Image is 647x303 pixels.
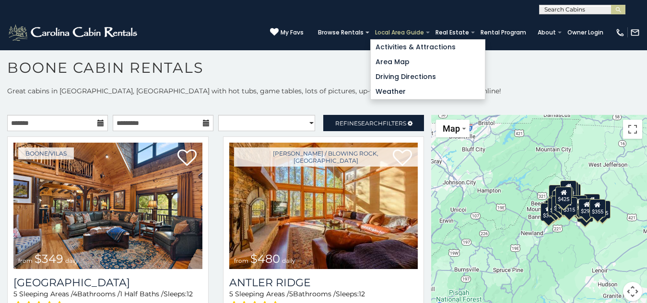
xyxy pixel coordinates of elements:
[229,290,233,298] span: 5
[229,143,418,269] img: Antler Ridge
[431,26,474,39] a: Real Estate
[623,120,642,139] button: Toggle fullscreen view
[281,28,304,37] span: My Favs
[615,28,625,37] img: phone-regular-white.png
[7,23,140,42] img: White-1-2.png
[371,84,485,99] a: Weather
[555,186,572,204] div: $425
[13,143,202,269] a: Diamond Creek Lodge from $349 daily
[187,290,193,298] span: 12
[270,28,304,37] a: My Favs
[595,201,611,219] div: $355
[370,26,429,39] a: Local Area Guide
[229,276,418,289] a: Antler Ridge
[234,147,418,167] a: [PERSON_NAME] / Blowing Rock, [GEOGRAPHIC_DATA]
[561,197,577,215] div: $315
[358,120,383,127] span: Search
[229,143,418,269] a: Antler Ridge from $480 daily
[533,26,561,39] a: About
[584,194,600,212] div: $930
[35,252,63,266] span: $349
[234,257,248,264] span: from
[18,147,74,159] a: Boone/Vilas
[371,69,485,84] a: Driving Directions
[371,55,485,69] a: Area Map
[476,26,531,39] a: Rental Program
[443,123,460,134] span: Map
[577,204,593,222] div: $350
[549,185,565,203] div: $635
[250,252,280,266] span: $480
[436,120,470,137] button: Change map style
[13,276,202,289] a: [GEOGRAPHIC_DATA]
[120,290,164,298] span: 1 Half Baths /
[623,282,642,301] button: Map camera controls
[73,290,77,298] span: 4
[578,199,595,217] div: $299
[552,196,568,214] div: $395
[571,195,587,213] div: $380
[282,257,295,264] span: daily
[323,115,424,131] a: RefineSearchFilters
[13,276,202,289] h3: Diamond Creek Lodge
[359,290,365,298] span: 12
[289,290,293,298] span: 5
[313,26,368,39] a: Browse Rentals
[18,257,33,264] span: from
[541,202,557,221] div: $375
[65,257,79,264] span: daily
[371,40,485,55] a: Activities & Attractions
[589,199,606,217] div: $355
[13,143,202,269] img: Diamond Creek Lodge
[13,290,17,298] span: 5
[335,120,406,127] span: Refine Filters
[177,148,197,168] a: Add to favorites
[563,26,608,39] a: Owner Login
[548,197,564,215] div: $325
[630,28,640,37] img: mail-regular-white.png
[560,180,576,198] div: $320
